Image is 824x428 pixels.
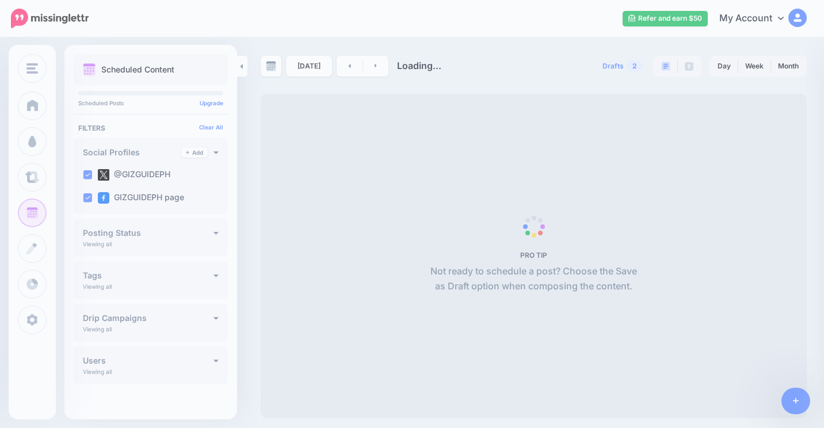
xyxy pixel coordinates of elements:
[426,264,642,294] p: Not ready to schedule a post? Choose the Save as Draft option when composing the content.
[83,240,112,247] p: Viewing all
[83,326,112,333] p: Viewing all
[98,192,109,204] img: facebook-square.png
[83,229,213,237] h4: Posting Status
[98,169,170,181] label: @GIZGUIDEPH
[11,9,89,28] img: Missinglettr
[200,100,223,106] a: Upgrade
[623,11,708,26] a: Refer and earn $50
[661,62,670,71] img: paragraph-boxed.png
[602,63,624,70] span: Drafts
[101,66,174,74] p: Scheduled Content
[711,57,738,75] a: Day
[26,63,38,74] img: menu.png
[78,100,223,106] p: Scheduled Posts
[708,5,807,33] a: My Account
[83,357,213,365] h4: Users
[181,147,208,158] a: Add
[83,63,96,76] img: calendar.png
[596,56,650,77] a: Drafts2
[266,61,276,71] img: calendar-grey-darker.png
[426,251,642,259] h5: PRO TIP
[199,124,223,131] a: Clear All
[98,169,109,181] img: twitter-square.png
[627,60,643,71] span: 2
[83,272,213,280] h4: Tags
[771,57,806,75] a: Month
[83,283,112,290] p: Viewing all
[78,124,223,132] h4: Filters
[685,62,693,71] img: facebook-grey-square.png
[286,56,332,77] a: [DATE]
[98,192,184,204] label: GIZGUIDEPH page
[738,57,770,75] a: Week
[83,368,112,375] p: Viewing all
[397,60,441,71] span: Loading...
[83,314,213,322] h4: Drip Campaigns
[83,148,181,156] h4: Social Profiles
